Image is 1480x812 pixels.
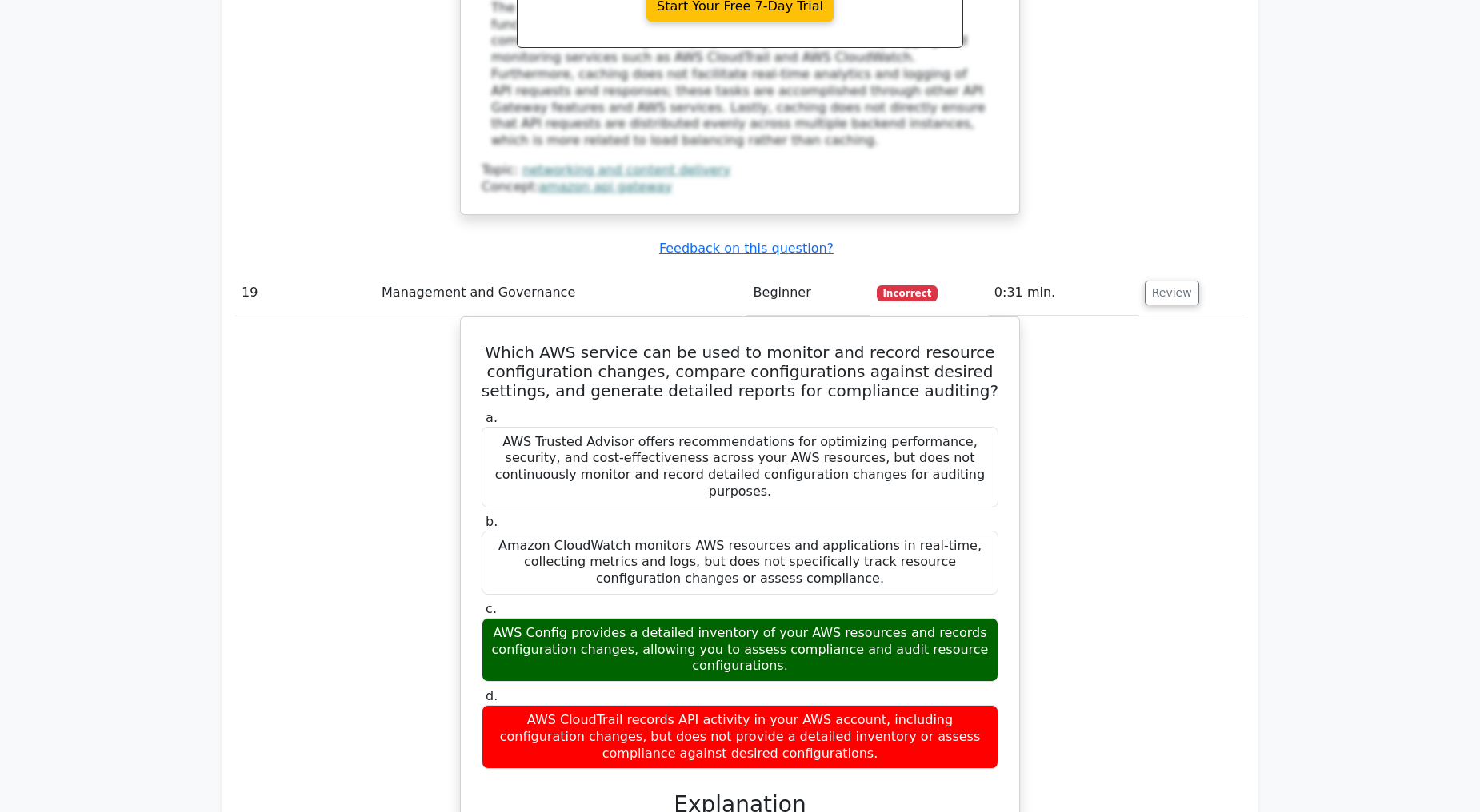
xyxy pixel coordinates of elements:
[659,241,834,256] a: Feedback on this question?
[375,270,747,316] td: Management and Governance
[486,601,497,616] span: c.
[480,343,1000,400] h5: Which AWS service can be used to monitor and record resource configuration changes, compare confi...
[877,285,938,301] span: Incorrect
[747,270,870,316] td: Beginner
[988,270,1138,316] td: 0:31 min.
[482,427,998,507] div: AWS Trusted Advisor offers recommendations for optimizing performance, security, and cost-effecti...
[486,688,498,703] span: d.
[482,705,998,769] div: AWS CloudTrail records API activity in your AWS account, including configuration changes, but doe...
[482,618,998,682] div: AWS Config provides a detailed inventory of your AWS resources and records configuration changes,...
[486,514,498,529] span: b.
[1145,281,1199,305] button: Review
[482,531,998,595] div: Amazon CloudWatch monitors AWS resources and applications in real-time, collecting metrics and lo...
[486,410,498,425] span: a.
[482,162,998,179] div: Topic:
[482,179,998,196] div: Concept:
[235,270,375,316] td: 19
[522,162,731,177] a: networking and content delivery
[539,179,673,194] a: amazon api gateway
